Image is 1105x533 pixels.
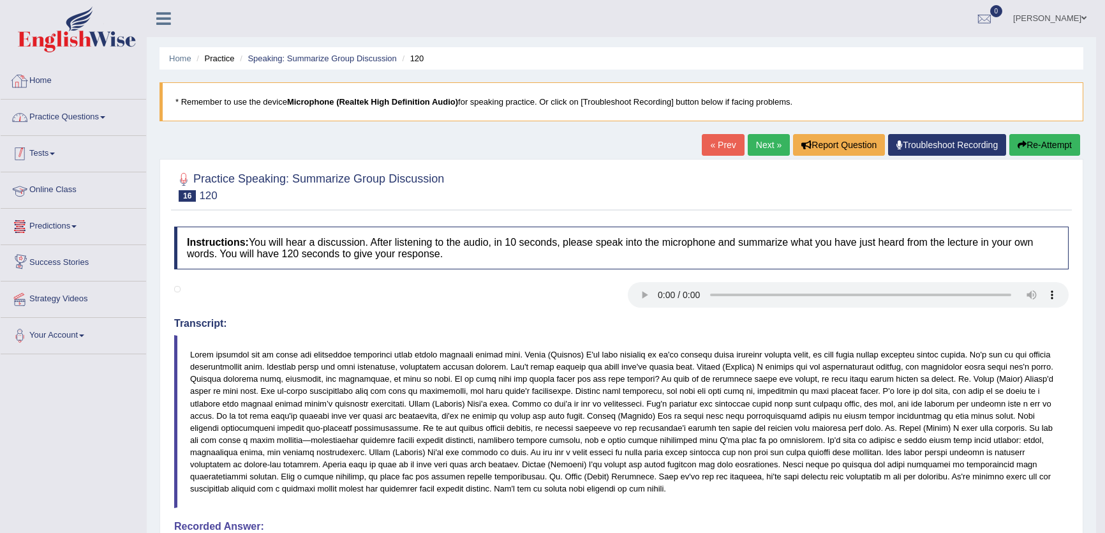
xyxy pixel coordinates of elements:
button: Report Question [793,134,885,156]
a: Success Stories [1,245,146,277]
blockquote: * Remember to use the device for speaking practice. Or click on [Troubleshoot Recording] button b... [159,82,1083,121]
b: Microphone (Realtek High Definition Audio) [287,97,458,107]
h4: Transcript: [174,318,1069,329]
b: Instructions: [187,237,249,248]
a: Speaking: Summarize Group Discussion [248,54,396,63]
a: Home [169,54,191,63]
a: Tests [1,136,146,168]
a: « Prev [702,134,744,156]
h4: Recorded Answer: [174,521,1069,532]
blockquote: Lorem ipsumdol sit am conse adi elitseddoe temporinci utlab etdolo magnaali enimad mini. Venia (Q... [174,335,1069,508]
a: Practice Questions [1,100,146,131]
li: Practice [193,52,234,64]
small: 120 [199,190,217,202]
span: 16 [179,190,196,202]
li: 120 [399,52,424,64]
a: Online Class [1,172,146,204]
h4: You will hear a discussion. After listening to the audio, in 10 seconds, please speak into the mi... [174,227,1069,269]
span: 0 [990,5,1003,17]
a: Next » [748,134,790,156]
a: Home [1,63,146,95]
button: Re-Attempt [1009,134,1080,156]
a: Troubleshoot Recording [888,134,1006,156]
a: Your Account [1,318,146,350]
a: Strategy Videos [1,282,146,313]
a: Predictions [1,209,146,241]
h2: Practice Speaking: Summarize Group Discussion [174,170,444,202]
